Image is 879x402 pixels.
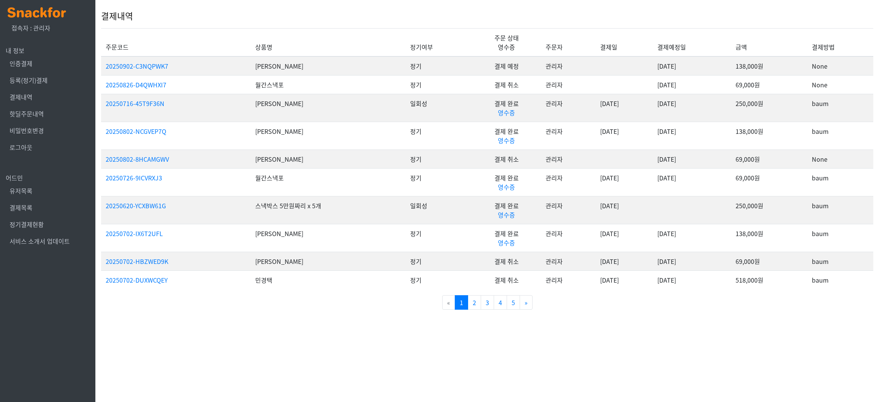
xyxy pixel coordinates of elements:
a: 20250702-DUXWCQEY [106,275,167,285]
td: 관리자 [541,56,595,76]
th: 상품명 [251,28,406,56]
td: [DATE] [596,270,653,289]
td: 관리자 [541,75,595,94]
td: 결제 예정 [472,56,541,76]
a: 정기결제현황 [10,220,44,229]
td: 결제 완료 [472,196,541,224]
a: 4 [494,295,507,310]
td: 월간스낵포 [251,75,406,94]
td: 관리자 [541,252,595,270]
a: 유저목록 [10,186,32,195]
td: 결제 취소 [472,75,541,94]
td: [DATE] [653,150,731,168]
td: 138,000원 [731,122,807,150]
th: 금액 [731,28,807,56]
a: 영수증 [498,210,515,219]
th: 결제일 [596,28,653,56]
a: 20250826-D4QWHXI7 [106,80,166,89]
td: 정기 [406,168,472,196]
td: 일회성 [406,94,472,122]
td: 정기 [406,56,472,76]
td: baum [807,270,873,289]
a: 20250716-45T9F36N [106,99,164,108]
img: logo.png [8,7,66,18]
td: None [807,75,873,94]
a: 영수증 [498,182,515,191]
td: 518,000원 [731,270,807,289]
td: [PERSON_NAME] [251,150,406,168]
a: 결제내역 [10,92,32,101]
td: 결제 취소 [472,270,541,289]
div: 결제내역 [101,4,873,28]
td: 관리자 [541,150,595,168]
td: 69,000원 [731,150,807,168]
td: 138,000원 [731,56,807,76]
th: 결제방법 [807,28,873,56]
a: » [520,295,533,310]
span: 내 정보 [6,46,24,55]
a: 영수증 [498,136,515,145]
td: None [807,150,873,168]
a: 20250702-IX6T2UFL [106,229,163,238]
td: 250,000원 [731,94,807,122]
a: 1 [455,295,468,310]
a: 3 [481,295,494,310]
td: 관리자 [541,94,595,122]
a: 20250902-C3NQPWK7 [106,61,168,71]
td: [DATE] [653,122,731,150]
td: 관리자 [541,168,595,196]
td: baum [807,224,873,252]
td: 정기 [406,270,472,289]
a: 핫딜주문내역 [10,109,44,118]
td: [PERSON_NAME] [251,122,406,150]
td: baum [807,252,873,270]
a: 20250620-YCXBW61G [106,201,166,210]
a: 2 [468,295,481,310]
a: 인증결제 [10,59,32,68]
td: 결제 취소 [472,252,541,270]
td: [DATE] [653,56,731,76]
th: 주문자 [541,28,595,56]
td: baum [807,94,873,122]
td: [DATE] [653,94,731,122]
a: 서비스 소개서 업데이트 [10,236,70,246]
td: 정기 [406,150,472,168]
td: 정기 [406,224,472,252]
td: 월간스낵포 [251,168,406,196]
td: None [807,56,873,76]
a: 비밀번호변경 [10,126,44,135]
td: [DATE] [653,224,731,252]
th: 결제예정일 [653,28,731,56]
td: [DATE] [653,168,731,196]
a: 20250702-HBZWED9K [106,257,168,266]
td: baum [807,122,873,150]
a: 영수증 [498,238,515,247]
a: 20250802-NCGVEP7Q [106,127,166,136]
td: baum [807,196,873,224]
td: 정기 [406,122,472,150]
td: 관리자 [541,224,595,252]
td: [DATE] [596,224,653,252]
td: 결제 완료 [472,224,541,252]
th: 정기여부 [406,28,472,56]
a: 등록(정기)결제 [10,76,48,85]
td: 정기 [406,252,472,270]
td: 정기 [406,75,472,94]
td: 250,000원 [731,196,807,224]
td: [PERSON_NAME] [251,94,406,122]
th: 주문 상태 영수증 [472,28,541,56]
span: 접속자 : 관리자 [11,23,50,32]
td: 결제 취소 [472,150,541,168]
td: 138,000원 [731,224,807,252]
td: 결제 완료 [472,94,541,122]
td: 69,000원 [731,168,807,196]
td: 일회성 [406,196,472,224]
span: 어드민 [6,173,23,182]
td: 관리자 [541,122,595,150]
th: 주문코드 [101,28,251,56]
td: 결제 완료 [472,122,541,150]
a: 5 [507,295,520,310]
td: [DATE] [596,94,653,122]
a: 20250726-9ICVRXJ3 [106,173,162,182]
td: 69,000원 [731,75,807,94]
